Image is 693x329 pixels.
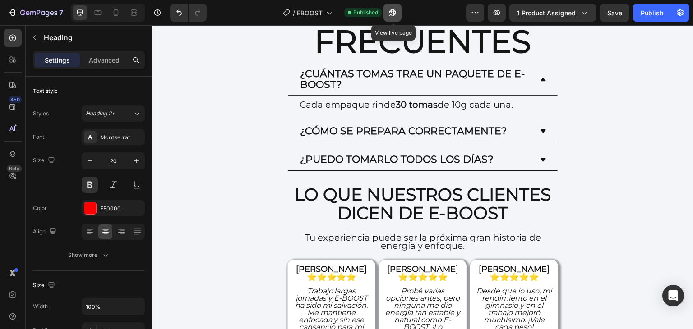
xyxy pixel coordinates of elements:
[231,239,310,257] h2: ⭐⭐⭐⭐⭐
[607,9,622,17] span: Save
[353,9,378,17] span: Published
[143,239,215,249] strong: [PERSON_NAME]
[82,105,145,122] button: Heading 2*
[633,4,671,22] button: Publish
[33,133,44,141] div: Font
[147,74,395,85] h2: Cada empaque rinde de 10g cada una.
[7,165,22,172] div: Beta
[33,279,57,292] div: Size
[82,298,144,315] input: Auto
[9,96,22,103] div: 450
[33,302,48,311] div: Width
[641,8,663,18] div: Publish
[135,207,406,225] h2: Tu experiencia puede ser la próxima gran historia de energía y enfoque.
[517,8,576,18] span: 1 product assigned
[152,25,693,329] iframe: Design area
[33,155,57,167] div: Size
[293,8,295,18] span: /
[143,159,399,199] strong: Lo que nuestros clientes dicen de E-BOOST
[140,239,219,257] h2: ⭐⭐⭐⭐⭐
[600,4,629,22] button: Save
[140,261,219,321] h2: Trabajo largas jornadas y E-BOOST ha sido mi salvación. Me mantiene enfocada y sin ese cansancio ...
[148,129,341,140] p: ¿Puedo tomarlo todos los días?
[89,55,120,65] p: Advanced
[235,239,306,249] strong: [PERSON_NAME]
[59,7,63,18] p: 7
[233,261,308,313] i: Probé varias opciones antes, pero ninguna me dio energía tan estable y natural como E-BOOST. ¡Lo ...
[148,100,355,112] strong: ¿Cómo se prepara correctamente?
[297,8,323,18] span: EBOOST
[33,226,58,238] div: Align
[100,205,143,213] div: FF0000
[86,110,115,118] span: Heading 2*
[33,110,49,118] div: Styles
[170,4,207,22] div: Undo/Redo
[509,4,596,22] button: 1 product assigned
[244,74,286,85] strong: 30 tomas
[33,204,47,212] div: Color
[323,261,402,306] h2: Desde que lo uso, mi rendimiento en el gimnasio y en el trabajo mejoró muchísimo. ¡Vale cada peso!
[100,133,143,142] div: Montserrat
[148,43,379,65] p: ¿Cuántas tomas trae un paquete de E-BOOST?
[33,247,145,263] button: Show more
[45,55,70,65] p: Settings
[4,4,67,22] button: 7
[662,285,684,306] div: Open Intercom Messenger
[68,251,110,260] div: Show more
[33,87,58,95] div: Text style
[44,32,141,43] p: Heading
[323,239,402,257] h2: [PERSON_NAME] ⭐⭐⭐⭐⭐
